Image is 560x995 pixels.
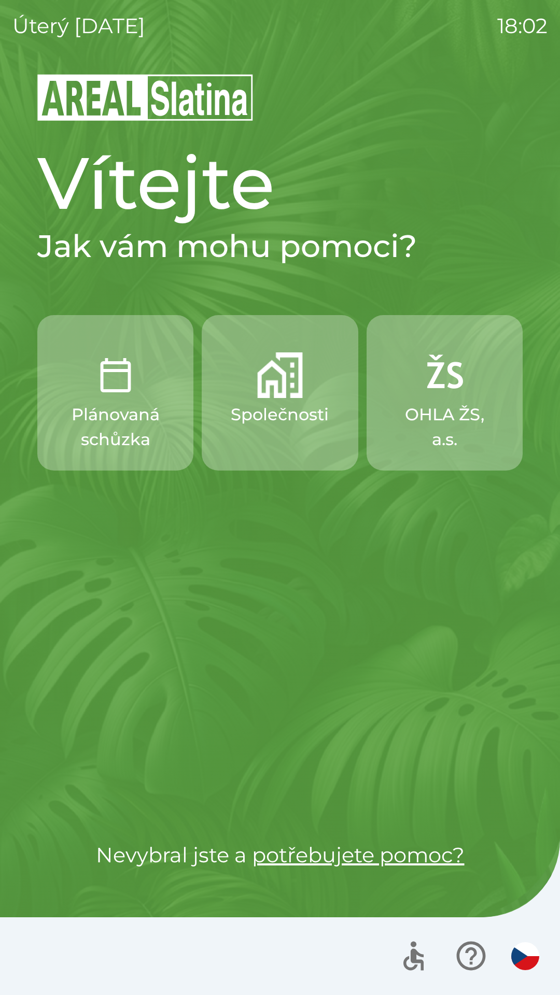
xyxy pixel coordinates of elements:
[93,352,138,398] img: 0ea463ad-1074-4378-bee6-aa7a2f5b9440.png
[257,352,303,398] img: 58b4041c-2a13-40f9-aad2-b58ace873f8c.png
[367,315,523,471] button: OHLA ŽS, a.s.
[37,139,523,227] h1: Vítejte
[202,315,358,471] button: Společnosti
[422,352,467,398] img: 9f72f9f4-8902-46ff-b4e6-bc4241ee3c12.png
[37,227,523,265] h2: Jak vám mohu pomoci?
[62,402,169,452] p: Plánovaná schůzka
[391,402,498,452] p: OHLA ŽS, a.s.
[37,315,193,471] button: Plánovaná schůzka
[511,942,539,970] img: cs flag
[497,10,548,41] p: 18:02
[12,10,145,41] p: úterý [DATE]
[252,842,465,868] a: potřebujete pomoc?
[37,840,523,871] p: Nevybral jste a
[231,402,329,427] p: Společnosti
[37,73,523,122] img: Logo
